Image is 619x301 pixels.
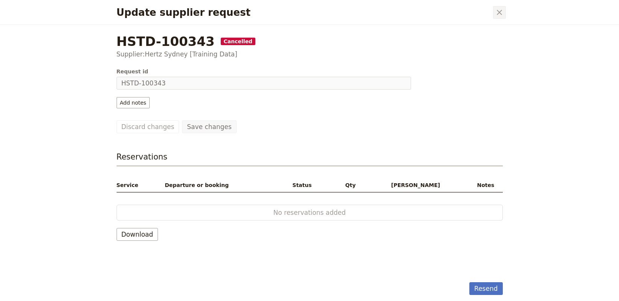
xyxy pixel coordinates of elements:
button: Resend [469,282,502,295]
span: No reservations added [141,208,478,217]
th: Service [117,178,162,192]
span: Request id [117,68,411,75]
h2: Update supplier request [117,7,492,18]
th: [PERSON_NAME] [366,178,466,192]
div: Supplier: Hertz Sydney [Training Data] [117,50,503,59]
button: Add notes [117,97,150,108]
button: Save changes [182,120,237,133]
button: Discard changes [117,120,179,133]
span: Cancelled [221,38,256,45]
th: Status [290,178,336,192]
button: Download [117,228,158,241]
h3: Reservations [117,151,168,163]
th: Notes [466,178,502,192]
th: Departure or booking [162,178,289,192]
button: Close dialog [493,6,506,19]
input: Request id [117,77,411,90]
div: HSTD-100343 [117,34,503,49]
th: Qty [335,178,366,192]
